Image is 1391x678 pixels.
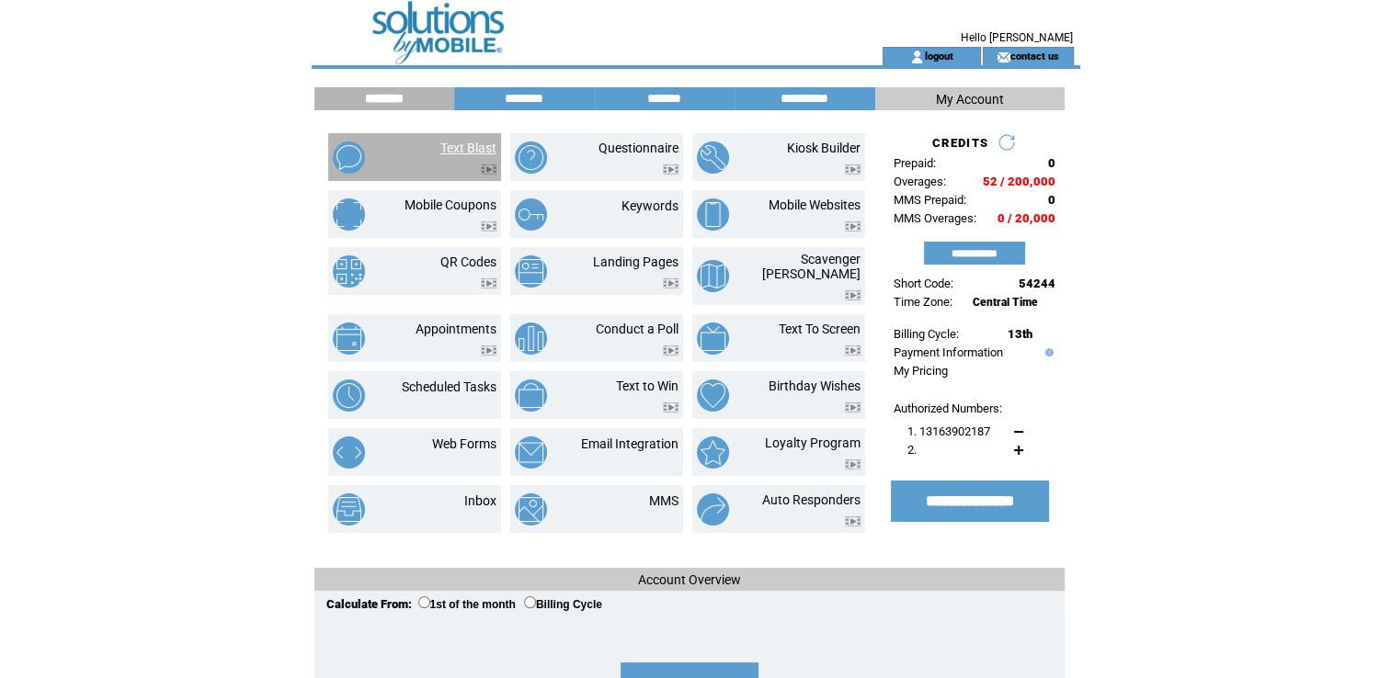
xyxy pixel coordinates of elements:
[599,141,678,155] a: Questionnaire
[663,345,678,356] img: video.png
[769,198,861,212] a: Mobile Websites
[762,252,861,281] a: Scavenger [PERSON_NAME]
[894,277,953,290] span: Short Code:
[663,164,678,175] img: video.png
[894,345,1003,359] a: Payment Information
[910,50,924,64] img: account_icon.gif
[765,435,861,450] a: Loyalty Program
[894,327,959,341] span: Billing Cycle:
[936,92,1004,107] span: My Account
[983,175,1055,188] span: 52 / 200,000
[907,443,917,457] span: 2.
[845,516,861,526] img: video.png
[907,424,990,438] span: 1. 13163902187
[845,459,861,469] img: video.png
[515,436,547,469] img: email-integration.png
[416,322,496,336] a: Appointments
[524,596,536,608] input: Billing Cycle
[924,50,952,62] a: logout
[440,254,496,269] a: QR Codes
[845,221,861,232] img: video.png
[333,141,365,174] img: text-blast.png
[481,278,496,288] img: video.png
[418,596,430,608] input: 1st of the month
[638,572,741,587] span: Account Overview
[894,211,976,225] span: MMS Overages:
[515,493,547,525] img: mms.png
[697,322,729,355] img: text-to-screen.png
[894,295,952,309] span: Time Zone:
[1048,193,1055,207] span: 0
[593,254,678,269] a: Landing Pages
[1010,50,1059,62] a: contact us
[998,211,1055,225] span: 0 / 20,000
[1008,327,1032,341] span: 13th
[616,379,678,393] a: Text to Win
[894,175,946,188] span: Overages:
[440,141,496,155] a: Text Blast
[333,198,365,231] img: mobile-coupons.png
[333,255,365,288] img: qr-codes.png
[894,401,1002,415] span: Authorized Numbers:
[997,50,1010,64] img: contact_us_icon.gif
[697,141,729,174] img: kiosk-builder.png
[621,198,678,213] a: Keywords
[894,364,948,378] a: My Pricing
[326,597,412,611] span: Calculate From:
[481,221,496,232] img: video.png
[481,345,496,356] img: video.png
[697,436,729,469] img: loyalty-program.png
[418,598,516,611] label: 1st of the month
[845,345,861,356] img: video.png
[845,402,861,412] img: video.png
[973,296,1038,309] span: Central Time
[663,402,678,412] img: video.png
[481,164,496,175] img: video.png
[581,436,678,451] a: Email Integration
[894,156,936,170] span: Prepaid:
[524,598,602,611] label: Billing Cycle
[432,436,496,451] a: Web Forms
[649,493,678,508] a: MMS
[402,379,496,394] a: Scheduled Tasks
[333,379,365,412] img: scheduled-tasks.png
[333,436,365,469] img: web-forms.png
[333,493,365,525] img: inbox.png
[1048,156,1055,170] span: 0
[961,31,1073,44] span: Hello [PERSON_NAME]
[515,379,547,412] img: text-to-win.png
[894,193,966,207] span: MMS Prepaid:
[596,322,678,336] a: Conduct a Poll
[663,278,678,288] img: video.png
[515,255,547,288] img: landing-pages.png
[697,493,729,525] img: auto-responders.png
[769,379,861,393] a: Birthday Wishes
[1041,348,1054,356] img: help.gif
[515,141,547,174] img: questionnaire.png
[697,260,729,292] img: scavenger-hunt.png
[515,198,547,231] img: keywords.png
[333,322,365,355] img: appointments.png
[787,141,861,155] a: Kiosk Builder
[932,136,988,150] span: CREDITS
[762,492,861,507] a: Auto Responders
[845,164,861,175] img: video.png
[697,198,729,231] img: mobile-websites.png
[405,198,496,212] a: Mobile Coupons
[464,493,496,508] a: Inbox
[1019,277,1055,290] span: 54244
[845,290,861,300] img: video.png
[779,322,861,336] a: Text To Screen
[697,379,729,412] img: birthday-wishes.png
[515,322,547,355] img: conduct-a-poll.png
